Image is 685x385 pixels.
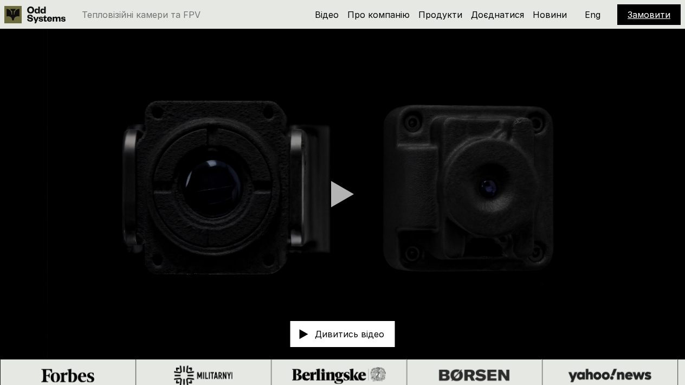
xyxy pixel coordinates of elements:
a: Продукти [418,9,462,20]
a: Про компанію [347,9,410,20]
a: Новини [533,9,567,20]
a: Замовити [628,9,670,20]
a: Доєднатися [471,9,524,20]
p: Eng [585,10,600,19]
a: Відео [315,9,339,20]
p: Тепловізійні камери та FPV [82,10,201,19]
p: Дивитись відео [315,330,384,338]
